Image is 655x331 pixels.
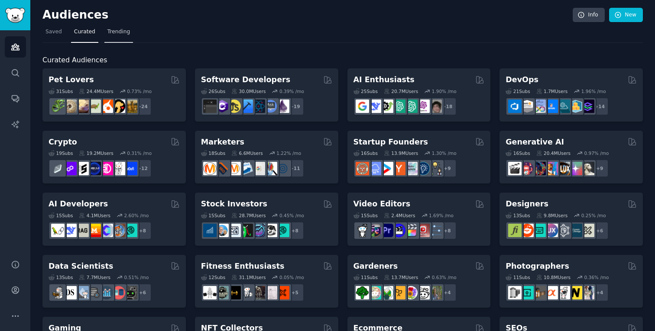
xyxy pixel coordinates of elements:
h2: Video Editors [353,199,411,209]
div: 1.30 % /mo [432,150,457,156]
img: personaltraining [276,286,289,299]
img: VideoEditors [392,224,405,237]
div: 26 Sub s [201,88,225,94]
img: DeepSeek [63,224,77,237]
div: 10.8M Users [536,274,571,280]
img: vegetablegardening [356,286,369,299]
div: + 6 [133,283,152,302]
img: bigseo [215,162,229,175]
img: deepdream [532,162,546,175]
img: Trading [240,224,253,237]
img: platformengineering [557,100,570,113]
h2: Generative AI [506,137,564,148]
div: + 8 [133,222,152,240]
img: UX_Design [581,224,594,237]
img: technicalanalysis [276,224,289,237]
img: GoogleGeminiAI [356,100,369,113]
img: reactnative [252,100,265,113]
img: gopro [356,224,369,237]
div: 31 Sub s [49,88,73,94]
div: 12 Sub s [201,274,225,280]
h2: Crypto [49,137,77,148]
img: canon [557,286,570,299]
img: csharp [215,100,229,113]
div: 0.63 % /mo [432,274,457,280]
img: StocksAndTrading [252,224,265,237]
div: 16 Sub s [353,150,378,156]
div: + 24 [133,97,152,116]
div: 16 Sub s [506,150,530,156]
img: OnlineMarketing [276,162,289,175]
img: GymMotivation [215,286,229,299]
div: 20.4M Users [536,150,571,156]
span: Saved [45,28,62,36]
img: UrbanGardening [416,286,430,299]
img: Youtubevideo [416,224,430,237]
img: DevOpsLinks [545,100,558,113]
div: 0.05 % /mo [279,274,304,280]
img: dividends [203,224,217,237]
img: AIDevelopersSociety [124,224,137,237]
div: + 19 [286,97,304,116]
h2: Software Developers [201,74,290,85]
h2: AI Enthusiasts [353,74,415,85]
img: UI_Design [532,224,546,237]
img: dataengineering [88,286,101,299]
img: learndesign [569,224,582,237]
div: 1.96 % /mo [581,88,606,94]
img: content_marketing [203,162,217,175]
img: AnalogCommunity [532,286,546,299]
img: AskMarketing [227,162,241,175]
h2: Audiences [42,8,573,22]
div: 28.7M Users [231,212,266,219]
h2: Gardeners [353,261,398,272]
img: defiblockchain [100,162,113,175]
div: + 4 [438,283,457,302]
span: Trending [107,28,130,36]
img: turtle [88,100,101,113]
div: 24.4M Users [79,88,113,94]
img: GardeningUK [392,286,405,299]
img: logodesign [520,224,534,237]
img: AItoolsCatalog [380,100,393,113]
img: leopardgeckos [75,100,89,113]
img: ValueInvesting [215,224,229,237]
img: startup [380,162,393,175]
div: 0.97 % /mo [584,150,609,156]
div: 1.90 % /mo [432,88,457,94]
img: datascience [63,286,77,299]
img: typography [508,224,522,237]
img: GYM [203,286,217,299]
img: userexperience [557,224,570,237]
h2: DevOps [506,74,538,85]
div: 0.51 % /mo [124,274,149,280]
img: succulents [368,286,381,299]
img: software [203,100,217,113]
a: Curated [71,25,98,43]
img: finalcutpro [404,224,418,237]
img: GardenersWorld [428,286,442,299]
img: ethfinance [51,162,65,175]
img: weightroom [240,286,253,299]
img: OpenSourceAI [100,224,113,237]
img: aws_cdk [569,100,582,113]
div: + 5 [286,283,304,302]
img: ethstaker [75,162,89,175]
div: 13.9M Users [384,150,418,156]
div: 0.45 % /mo [279,212,304,219]
img: SavageGarden [380,286,393,299]
div: 21 Sub s [506,88,530,94]
div: + 9 [590,159,609,177]
img: premiere [380,224,393,237]
img: starryai [569,162,582,175]
div: 9.8M Users [536,212,568,219]
img: LangChain [51,224,65,237]
img: physicaltherapy [264,286,277,299]
img: workout [227,286,241,299]
div: 11 Sub s [353,274,378,280]
div: 0.25 % /mo [581,212,606,219]
img: PetAdvice [112,100,125,113]
img: UXDesign [545,224,558,237]
div: 6.6M Users [231,150,263,156]
img: AskComputerScience [264,100,277,113]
